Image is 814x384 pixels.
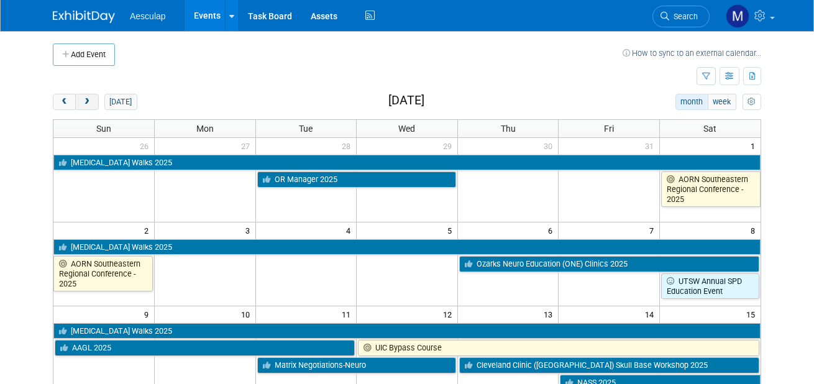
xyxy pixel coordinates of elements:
[501,124,516,134] span: Thu
[669,12,698,21] span: Search
[446,222,457,238] span: 5
[749,138,761,153] span: 1
[53,11,115,23] img: ExhibitDay
[341,138,356,153] span: 28
[442,306,457,322] span: 12
[240,138,255,153] span: 27
[459,357,759,373] a: Cleveland Clinic ([GEOGRAPHIC_DATA]) Skull Base Workshop 2025
[96,124,111,134] span: Sun
[240,306,255,322] span: 10
[143,222,154,238] span: 2
[143,306,154,322] span: 9
[652,6,710,27] a: Search
[388,94,424,107] h2: [DATE]
[53,43,115,66] button: Add Event
[345,222,356,238] span: 4
[708,94,736,110] button: week
[542,138,558,153] span: 30
[459,256,759,272] a: Ozarks Neuro Education (ONE) Clinics 2025
[53,256,153,291] a: AORN Southeastern Regional Conference - 2025
[104,94,137,110] button: [DATE]
[139,138,154,153] span: 26
[130,11,166,21] span: Aesculap
[196,124,214,134] span: Mon
[55,340,355,356] a: AAGL 2025
[398,124,415,134] span: Wed
[542,306,558,322] span: 13
[257,171,456,188] a: OR Manager 2025
[743,94,761,110] button: myCustomButton
[53,323,761,339] a: [MEDICAL_DATA] Walks 2025
[726,4,749,28] img: Maggie Jenkins
[442,138,457,153] span: 29
[748,98,756,106] i: Personalize Calendar
[623,48,761,58] a: How to sync to an external calendar...
[745,306,761,322] span: 15
[244,222,255,238] span: 3
[749,222,761,238] span: 8
[648,222,659,238] span: 7
[644,138,659,153] span: 31
[75,94,98,110] button: next
[644,306,659,322] span: 14
[547,222,558,238] span: 6
[53,155,761,171] a: [MEDICAL_DATA] Walks 2025
[703,124,716,134] span: Sat
[341,306,356,322] span: 11
[661,273,759,299] a: UTSW Annual SPD Education Event
[299,124,313,134] span: Tue
[257,357,456,373] a: Matrix Negotiations-Neuro
[53,94,76,110] button: prev
[358,340,759,356] a: UIC Bypass Course
[661,171,761,207] a: AORN Southeastern Regional Conference - 2025
[675,94,708,110] button: month
[53,239,761,255] a: [MEDICAL_DATA] Walks 2025
[604,124,614,134] span: Fri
